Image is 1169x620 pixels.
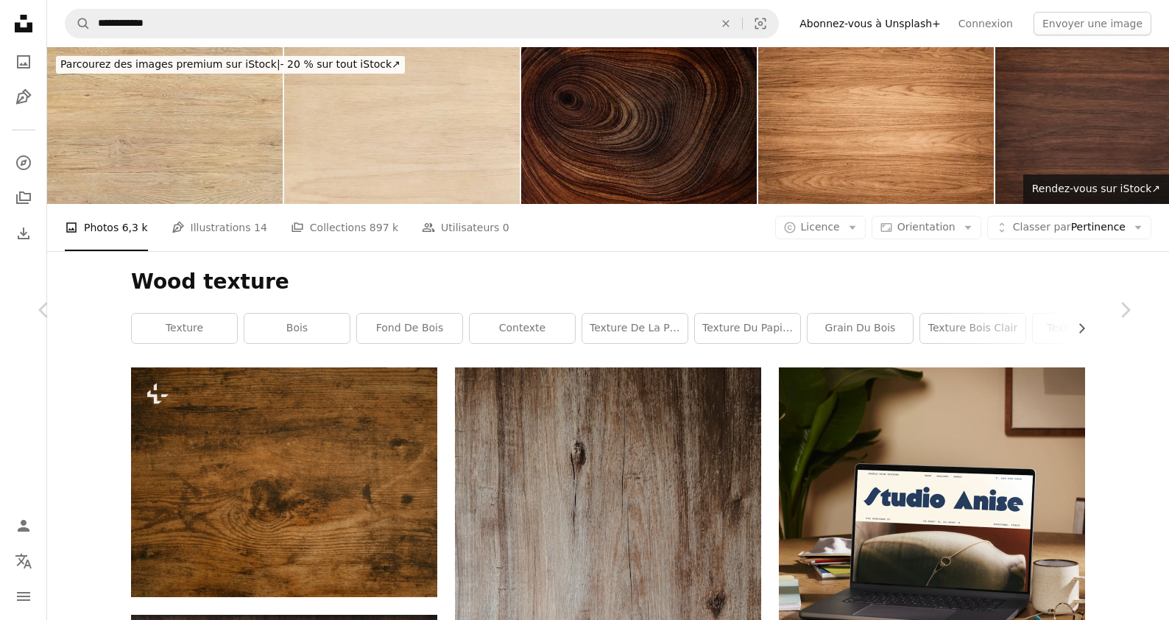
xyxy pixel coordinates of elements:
[47,47,414,82] a: Parcourez des images premium sur iStock|- 20 % sur tout iStock↗
[758,47,994,204] img: Fond de Texture en bois
[131,476,437,489] a: Gros plan d’un morceau de bois
[9,82,38,112] a: Illustrations
[9,582,38,611] button: Menu
[582,314,688,343] a: texture de la pierre
[1034,12,1151,35] button: Envoyer une image
[254,219,267,236] span: 14
[172,204,267,251] a: Illustrations 14
[9,47,38,77] a: Photos
[920,314,1025,343] a: texture bois clair
[131,269,1085,295] h1: Wood texture
[470,314,575,343] a: Contexte
[808,314,913,343] a: Grain du bois
[291,204,398,251] a: Collections 897 k
[1068,314,1085,343] button: faire défiler la liste vers la droite
[132,314,237,343] a: texture
[60,58,280,70] span: Parcourez des images premium sur iStock |
[695,314,800,343] a: texture du papier
[131,367,437,597] img: Gros plan d’un morceau de bois
[1013,220,1126,235] span: Pertinence
[47,47,283,204] img: Rough light wood background
[9,511,38,540] a: Connexion / S’inscrire
[1023,175,1169,204] a: Rendez-vous sur iStock↗
[370,219,398,236] span: 897 k
[357,314,462,343] a: fond de bois
[422,204,509,251] a: Utilisateurs 0
[1032,183,1160,194] span: Rendez-vous sur iStock ↗
[775,216,866,239] button: Licence
[9,546,38,576] button: Langue
[284,47,520,204] img: Surface de contreplaqué dans le modèle normal avec la haute résolution. Fond de texture granulé e...
[244,314,350,343] a: bois
[9,183,38,213] a: Collections
[9,148,38,177] a: Explorer
[1081,239,1169,381] a: Suivant
[503,219,509,236] span: 0
[897,221,956,233] span: Orientation
[950,12,1022,35] a: Connexion
[1013,221,1071,233] span: Classer par
[66,10,91,38] button: Rechercher sur Unsplash
[1033,314,1138,343] a: texture marbre
[56,56,405,74] div: - 20 % sur tout iStock ↗
[872,216,981,239] button: Orientation
[521,47,757,204] img: Natural wood rings
[9,219,38,248] a: Historique de téléchargement
[801,221,840,233] span: Licence
[987,216,1151,239] button: Classer parPertinence
[710,10,742,38] button: Effacer
[743,10,778,38] button: Recherche de visuels
[65,9,779,38] form: Rechercher des visuels sur tout le site
[791,12,950,35] a: Abonnez-vous à Unsplash+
